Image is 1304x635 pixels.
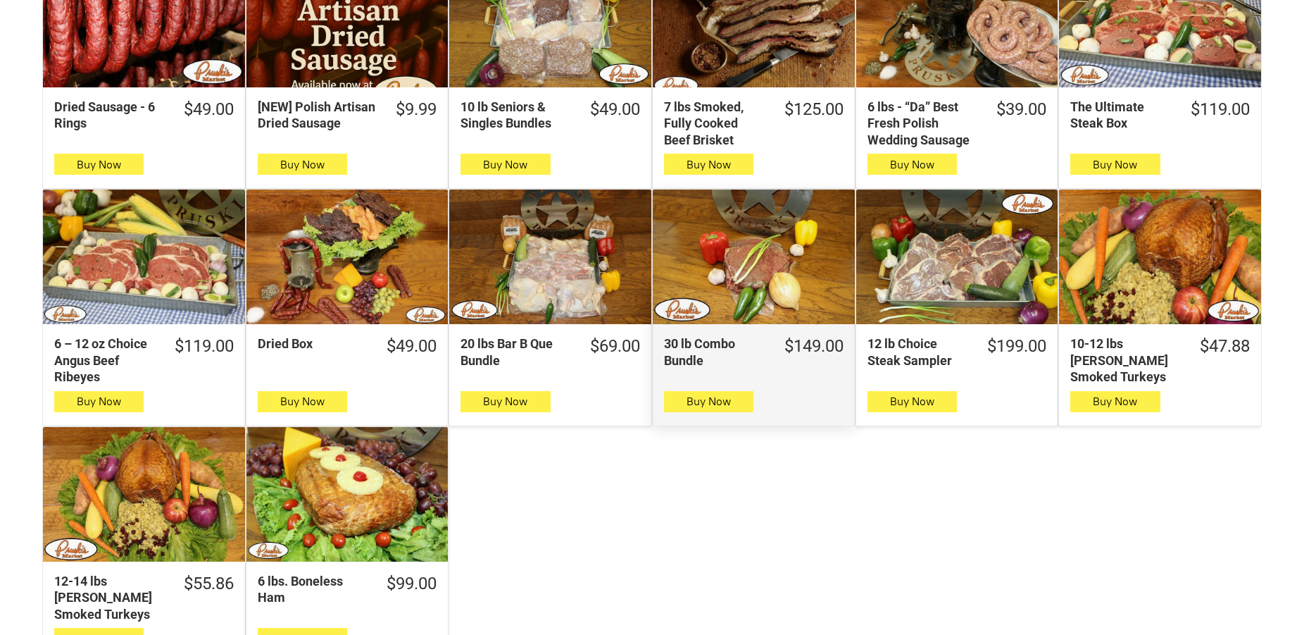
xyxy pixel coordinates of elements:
span: Buy Now [1093,395,1137,408]
div: Dried Box [258,335,369,352]
button: Buy Now [258,154,347,175]
button: Buy Now [867,154,957,175]
span: Buy Now [280,158,325,171]
a: $99.006 lbs. Boneless Ham [246,573,449,606]
a: $49.0010 lb Seniors & Singles Bundles [449,99,651,132]
div: 20 lbs Bar B Que Bundle [460,335,572,369]
a: $55.8612-14 lbs [PERSON_NAME] Smoked Turkeys [43,573,245,622]
div: 10 lb Seniors & Singles Bundles [460,99,572,132]
div: $39.00 [996,99,1046,121]
div: 7 lbs Smoked, Fully Cooked Beef Brisket [664,99,766,148]
span: Buy Now [687,395,731,408]
span: Buy Now [77,395,121,408]
button: Buy Now [460,154,550,175]
button: Buy Now [1070,154,1160,175]
button: Buy Now [867,391,957,412]
button: Buy Now [664,154,753,175]
a: 6 lbs. Boneless Ham [246,427,449,562]
span: Buy Now [687,158,731,171]
a: $49.00Dried Sausage - 6 Rings [43,99,245,132]
a: $9.99[NEW] Polish Artisan Dried Sausage [246,99,449,132]
div: $149.00 [784,335,844,357]
a: $47.8810-12 lbs [PERSON_NAME] Smoked Turkeys [1059,335,1261,385]
div: 10-12 lbs [PERSON_NAME] Smoked Turkeys [1070,335,1181,385]
a: 12-14 lbs Pruski&#39;s Smoked Turkeys [43,427,245,562]
span: Buy Now [483,395,527,408]
span: Buy Now [77,158,121,171]
button: Buy Now [54,154,144,175]
div: $69.00 [590,335,640,357]
button: Buy Now [258,391,347,412]
button: Buy Now [460,391,550,412]
a: $119.006 – 12 oz Choice Angus Beef Ribeyes [43,335,245,385]
span: Buy Now [890,158,934,171]
a: $125.007 lbs Smoked, Fully Cooked Beef Brisket [653,99,855,148]
div: 30 lb Combo Bundle [664,335,766,369]
span: Buy Now [280,395,325,408]
button: Buy Now [664,391,753,412]
div: The Ultimate Steak Box [1070,99,1172,132]
div: $47.88 [1200,335,1250,357]
div: $49.00 [590,99,640,121]
div: $49.00 [184,99,234,121]
a: 12 lb Choice Steak Sampler [856,190,1058,324]
a: 6 – 12 oz Choice Angus Beef Ribeyes [43,190,245,324]
div: $9.99 [396,99,437,121]
div: 6 – 12 oz Choice Angus Beef Ribeyes [54,335,156,385]
a: $69.0020 lbs Bar B Que Bundle [449,335,651,369]
a: 20 lbs Bar B Que Bundle [449,190,651,324]
a: $119.00The Ultimate Steak Box [1059,99,1261,132]
a: $199.0012 lb Choice Steak Sampler [856,335,1058,369]
span: Buy Now [483,158,527,171]
div: $119.00 [1191,99,1250,121]
div: $119.00 [175,335,234,357]
div: 6 lbs. Boneless Ham [258,573,369,606]
a: 30 lb Combo Bundle [653,190,855,324]
button: Buy Now [1070,391,1160,412]
a: 10-12 lbs Pruski&#39;s Smoked Turkeys [1059,190,1261,324]
a: $39.006 lbs - “Da” Best Fresh Polish Wedding Sausage [856,99,1058,148]
span: Buy Now [1093,158,1137,171]
div: $49.00 [387,335,437,357]
div: $199.00 [987,335,1046,357]
div: $99.00 [387,573,437,595]
button: Buy Now [54,391,144,412]
div: Dried Sausage - 6 Rings [54,99,165,132]
div: $55.86 [184,573,234,595]
div: 12-14 lbs [PERSON_NAME] Smoked Turkeys [54,573,165,622]
a: $149.0030 lb Combo Bundle [653,335,855,369]
div: $125.00 [784,99,844,121]
div: [NEW] Polish Artisan Dried Sausage [258,99,378,132]
div: 12 lb Choice Steak Sampler [867,335,970,369]
a: $49.00Dried Box [246,335,449,357]
a: Dried Box [246,190,449,324]
div: 6 lbs - “Da” Best Fresh Polish Wedding Sausage [867,99,979,148]
span: Buy Now [890,395,934,408]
